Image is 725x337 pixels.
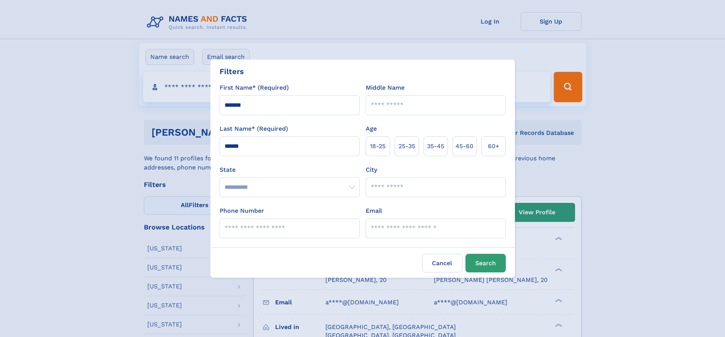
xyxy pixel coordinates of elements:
label: Phone Number [220,206,264,215]
button: Search [465,254,506,272]
span: 25‑35 [398,142,415,151]
label: Cancel [422,254,462,272]
span: 60+ [488,142,499,151]
label: Email [366,206,382,215]
div: Filters [220,66,244,77]
label: First Name* (Required) [220,83,289,92]
span: 18‑25 [370,142,386,151]
span: 45‑60 [456,142,473,151]
span: 35‑45 [427,142,444,151]
label: Last Name* (Required) [220,124,288,133]
label: Age [366,124,377,133]
label: State [220,165,360,174]
label: Middle Name [366,83,405,92]
label: City [366,165,377,174]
